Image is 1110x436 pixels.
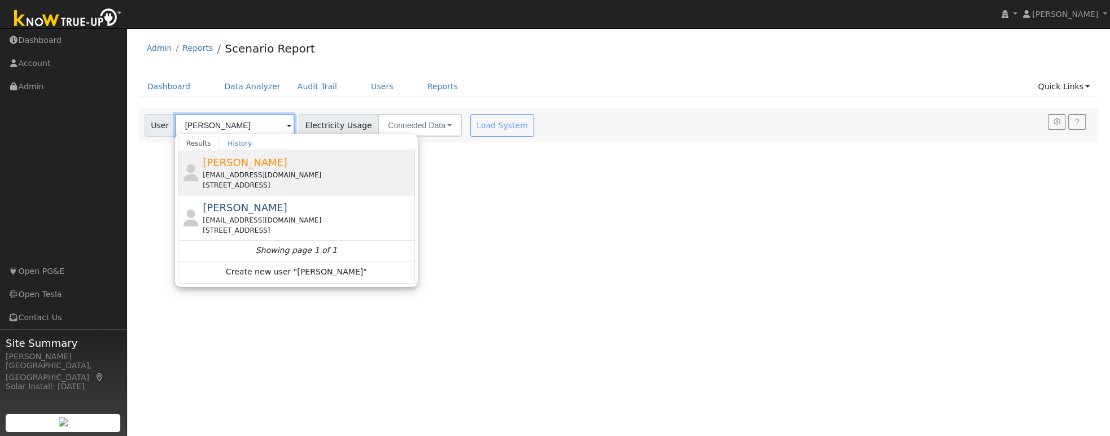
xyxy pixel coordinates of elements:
[203,225,412,236] div: [STREET_ADDRESS]
[256,245,337,256] i: Showing page 1 of 1
[203,202,287,213] span: [PERSON_NAME]
[1029,76,1098,97] a: Quick Links
[178,137,220,150] a: Results
[6,335,121,351] span: Site Summary
[216,76,289,97] a: Data Analyzer
[1068,114,1086,130] a: Help Link
[203,156,287,168] span: [PERSON_NAME]
[182,43,213,53] a: Reports
[139,76,199,97] a: Dashboard
[203,170,412,180] div: [EMAIL_ADDRESS][DOMAIN_NAME]
[8,6,127,32] img: Know True-Up
[299,114,378,137] span: Electricity Usage
[203,215,412,225] div: [EMAIL_ADDRESS][DOMAIN_NAME]
[59,417,68,426] img: retrieve
[419,76,466,97] a: Reports
[6,351,121,363] div: [PERSON_NAME]
[147,43,172,53] a: Admin
[219,137,260,150] a: History
[6,381,121,393] div: Solar Install: [DATE]
[289,76,346,97] a: Audit Trail
[225,42,315,55] a: Scenario Report
[6,360,121,383] div: [GEOGRAPHIC_DATA], [GEOGRAPHIC_DATA]
[378,114,462,137] button: Connected Data
[362,76,402,97] a: Users
[95,373,105,382] a: Map
[1032,10,1098,19] span: [PERSON_NAME]
[1048,114,1065,130] button: Settings
[226,266,367,279] span: Create new user "[PERSON_NAME]"
[203,180,412,190] div: [STREET_ADDRESS]
[145,114,176,137] span: User
[175,114,295,137] input: Select a User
